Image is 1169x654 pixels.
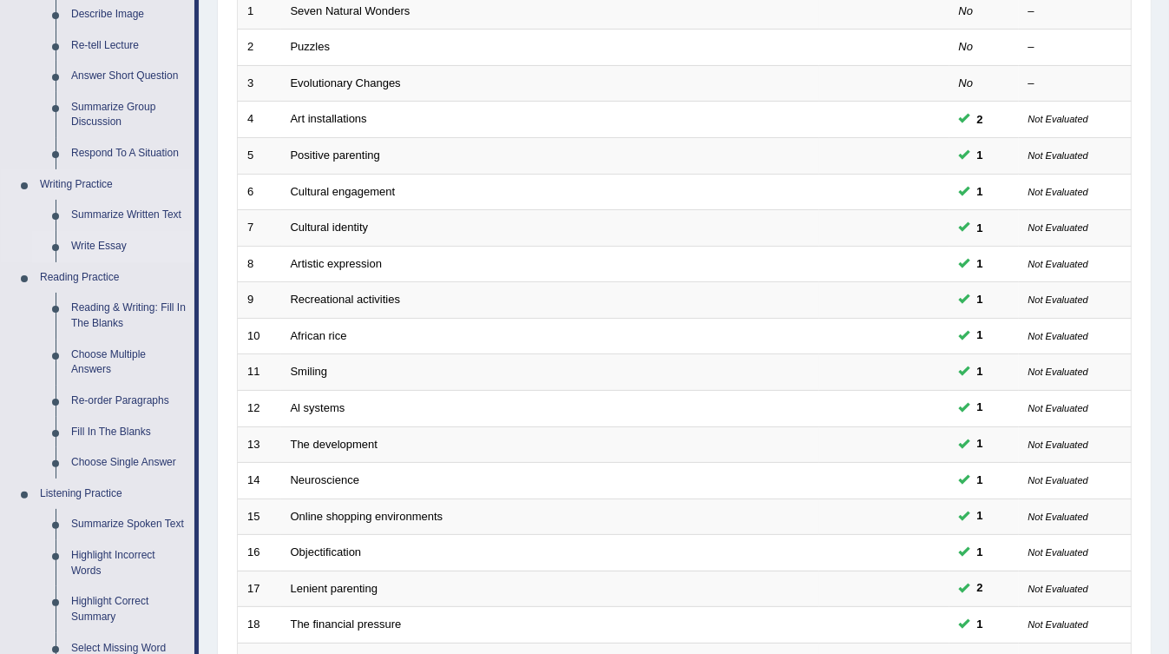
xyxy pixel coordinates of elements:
a: Cultural engagement [291,185,396,198]
span: You can still take this question [970,146,990,164]
em: No [959,76,974,89]
a: Recreational activities [291,293,400,306]
small: Not Evaluated [1028,619,1088,630]
span: You can still take this question [970,363,990,381]
a: Highlight Correct Summary [63,586,194,632]
span: You can still take this question [970,182,990,201]
td: 13 [238,426,281,463]
td: 10 [238,318,281,354]
a: Write Essay [63,231,194,262]
td: 8 [238,246,281,282]
a: Listening Practice [32,479,194,510]
a: Highlight Incorrect Words [63,540,194,586]
a: Art installations [291,112,367,125]
td: 6 [238,174,281,210]
span: You can still take this question [970,435,990,453]
a: Smiling [291,365,328,378]
a: Re-tell Lecture [63,30,194,62]
td: 18 [238,607,281,644]
a: Reading Practice [32,262,194,294]
span: You can still take this question [970,399,990,417]
div: – [1028,76,1122,92]
td: 15 [238,499,281,535]
small: Not Evaluated [1028,259,1088,269]
a: Summarize Spoken Text [63,509,194,540]
small: Not Evaluated [1028,114,1088,124]
td: 2 [238,30,281,66]
a: Writing Practice [32,169,194,201]
small: Not Evaluated [1028,512,1088,522]
span: You can still take this question [970,110,990,129]
a: Seven Natural Wonders [291,4,410,17]
td: 14 [238,463,281,499]
small: Not Evaluated [1028,150,1088,161]
a: Online shopping environments [291,510,443,523]
a: Answer Short Question [63,61,194,92]
span: You can still take this question [970,544,990,562]
a: Respond To A Situation [63,138,194,169]
div: – [1028,39,1122,56]
small: Not Evaluated [1028,187,1088,197]
td: 17 [238,571,281,607]
td: 9 [238,282,281,319]
div: – [1028,3,1122,20]
em: No [959,40,974,53]
a: African rice [291,329,347,342]
small: Not Evaluated [1028,331,1088,341]
a: Cultural identity [291,221,369,234]
span: You can still take this question [970,507,990,525]
a: Lenient parenting [291,582,378,595]
span: You can still take this question [970,219,990,237]
span: You can still take this question [970,472,990,490]
small: Not Evaluated [1028,584,1088,594]
span: You can still take this question [970,327,990,345]
a: Re-order Paragraphs [63,386,194,417]
td: 5 [238,138,281,175]
a: Choose Multiple Answers [63,340,194,386]
td: 11 [238,354,281,391]
small: Not Evaluated [1028,222,1088,233]
a: Reading & Writing: Fill In The Blanks [63,293,194,339]
span: You can still take this question [970,291,990,309]
td: 4 [238,102,281,138]
em: No [959,4,974,17]
td: 3 [238,65,281,102]
small: Not Evaluated [1028,367,1088,377]
td: 7 [238,210,281,247]
span: You can still take this question [970,579,990,598]
small: Not Evaluated [1028,547,1088,558]
a: Summarize Written Text [63,200,194,231]
a: The development [291,438,378,451]
a: Objectification [291,545,362,558]
a: Evolutionary Changes [291,76,401,89]
small: Not Evaluated [1028,294,1088,305]
small: Not Evaluated [1028,439,1088,450]
small: Not Evaluated [1028,403,1088,413]
a: Puzzles [291,40,331,53]
a: The financial pressure [291,618,402,631]
a: Artistic expression [291,257,382,270]
a: Al systems [291,401,345,414]
a: Positive parenting [291,149,380,162]
span: You can still take this question [970,254,990,273]
a: Summarize Group Discussion [63,92,194,138]
small: Not Evaluated [1028,475,1088,486]
a: Fill In The Blanks [63,417,194,448]
td: 16 [238,535,281,571]
td: 12 [238,390,281,426]
a: Choose Single Answer [63,447,194,479]
a: Neuroscience [291,473,360,486]
span: You can still take this question [970,616,990,634]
